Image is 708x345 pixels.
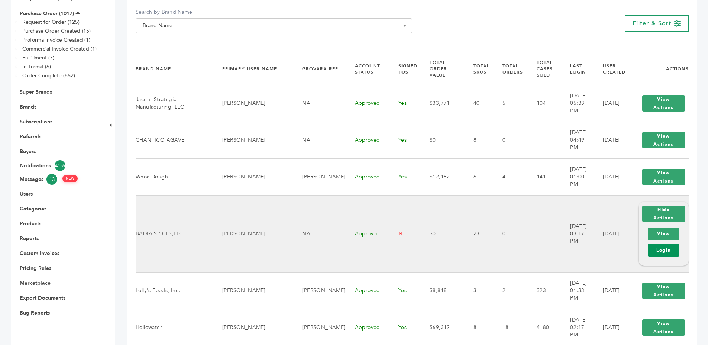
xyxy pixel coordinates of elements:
a: Request for Order (125) [22,19,80,26]
a: Commercial Invoice Created (1) [22,45,97,52]
td: [PERSON_NAME] [213,122,293,158]
td: [DATE] 01:00 PM [561,158,594,195]
button: View Actions [642,95,685,112]
td: Yes [389,272,420,309]
th: Total SKUs [464,53,493,85]
th: Primary User Name [213,53,293,85]
th: Actions [629,53,689,85]
td: Whoa Dough [136,158,213,195]
td: [DATE] [594,85,629,122]
span: Brand Name [140,20,408,31]
td: 5 [493,85,527,122]
td: 2 [493,272,527,309]
td: Lolly's Foods, Inc. [136,272,213,309]
td: Yes [389,158,420,195]
a: Pricing Rules [20,265,51,272]
a: View [648,228,679,240]
span: Brand Name [136,18,412,33]
a: Brands [20,103,36,110]
td: $12,182 [420,158,464,195]
button: View Actions [642,132,685,148]
th: Grovara Rep [293,53,345,85]
td: CHANTICO AGAVE [136,122,213,158]
td: $0 [420,195,464,272]
td: 104 [527,85,561,122]
button: View Actions [642,319,685,336]
td: NA [293,85,345,122]
td: No [389,195,420,272]
td: [DATE] [594,158,629,195]
a: Buyers [20,148,36,155]
a: Notifications4159 [20,160,96,171]
a: Super Brands [20,88,52,96]
td: [PERSON_NAME] [213,158,293,195]
th: Account Status [346,53,389,85]
a: Fulfillment (7) [22,54,54,61]
th: Last Login [561,53,594,85]
td: 0 [493,122,527,158]
th: Brand Name [136,53,213,85]
a: Bug Reports [20,309,50,316]
td: [DATE] 01:33 PM [561,272,594,309]
span: NEW [62,175,78,182]
a: Purchase Order Created (15) [22,28,91,35]
td: 141 [527,158,561,195]
td: Approved [346,122,389,158]
td: [DATE] [594,272,629,309]
td: 40 [464,85,493,122]
td: Approved [346,195,389,272]
td: BADIA SPICES,LLC [136,195,213,272]
td: Yes [389,122,420,158]
td: 0 [493,195,527,272]
a: Proforma Invoice Created (1) [22,36,90,43]
a: Custom Invoices [20,250,59,257]
a: Messages13 NEW [20,174,96,185]
label: Search by Brand Name [136,9,412,16]
a: In-Transit (6) [22,63,51,70]
td: Yes [389,85,420,122]
td: [DATE] [594,122,629,158]
span: 13 [46,174,57,185]
button: View Actions [642,169,685,185]
td: 323 [527,272,561,309]
td: [PERSON_NAME] [213,195,293,272]
td: [DATE] 05:33 PM [561,85,594,122]
span: 4159 [55,160,65,171]
th: Total Cases Sold [527,53,561,85]
a: Products [20,220,41,227]
button: View Actions [642,283,685,299]
a: Reports [20,235,39,242]
td: Approved [346,85,389,122]
td: $33,771 [420,85,464,122]
th: User Created [594,53,629,85]
span: Filter & Sort [633,19,671,28]
td: [PERSON_NAME] [213,272,293,309]
th: Total Order Value [420,53,464,85]
td: [DATE] 04:49 PM [561,122,594,158]
td: [DATE] [594,195,629,272]
a: Login [648,244,679,257]
td: Approved [346,158,389,195]
td: [PERSON_NAME] [293,272,345,309]
th: Total Orders [493,53,527,85]
td: 3 [464,272,493,309]
td: 6 [464,158,493,195]
td: NA [293,122,345,158]
a: Marketplace [20,280,51,287]
a: Purchase Order (1017) [20,10,74,17]
td: 23 [464,195,493,272]
a: Categories [20,205,46,212]
td: [PERSON_NAME] [213,85,293,122]
td: $0 [420,122,464,158]
a: Referrals [20,133,41,140]
td: $8,818 [420,272,464,309]
a: Export Documents [20,294,65,302]
a: Order Complete (862) [22,72,75,79]
td: Approved [346,272,389,309]
td: [PERSON_NAME] [293,158,345,195]
td: Jacent Strategic Manufacturing, LLC [136,85,213,122]
td: 8 [464,122,493,158]
td: NA [293,195,345,272]
a: Users [20,190,33,197]
td: [DATE] 03:17 PM [561,195,594,272]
